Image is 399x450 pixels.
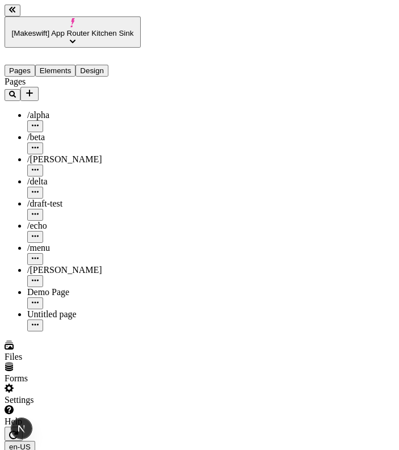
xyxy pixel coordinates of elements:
button: Elements [35,65,76,77]
div: Forms [5,373,141,384]
div: /[PERSON_NAME] [27,154,141,165]
div: /menu [27,243,141,253]
button: [Makeswift] App Router Kitchen Sink [5,16,141,48]
div: /delta [27,176,141,187]
button: Design [75,65,108,77]
div: /beta [27,132,141,142]
div: /alpha [27,110,141,120]
p: Cookie Test Route [5,9,166,19]
div: Files [5,352,141,362]
div: Settings [5,395,141,405]
span: [Makeswift] App Router Kitchen Sink [12,29,134,37]
div: /draft-test [27,199,141,209]
button: Pages [5,65,35,77]
div: /echo [27,221,141,231]
div: Help [5,417,141,427]
button: Add new [20,87,39,101]
div: Demo Page [27,287,141,297]
div: Pages [5,77,141,87]
div: Untitled page [27,309,141,319]
div: /[PERSON_NAME] [27,265,141,275]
